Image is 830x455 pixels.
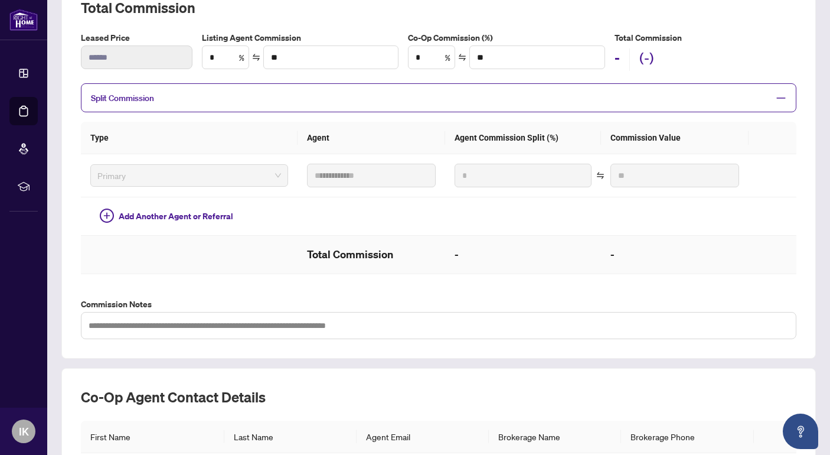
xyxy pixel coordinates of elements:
label: Commission Notes [81,298,796,311]
th: Agent Commission Split (%) [445,122,600,154]
span: swap [458,53,466,61]
th: Brokerage Phone [621,421,753,453]
span: plus-circle [100,209,114,223]
span: swap [596,171,604,180]
h2: (-) [639,48,654,71]
label: Leased Price [81,31,192,44]
h2: - [455,245,591,264]
h2: - [615,48,620,71]
span: minus [776,93,786,103]
div: Split Commission [81,83,796,112]
th: Agent [298,122,445,154]
label: Listing Agent Commission [202,31,399,44]
th: First Name [81,421,224,453]
th: Type [81,122,298,154]
span: Primary [97,167,281,184]
th: Last Name [224,421,357,453]
span: Split Commission [91,93,154,103]
h2: Co-op Agent Contact Details [81,388,796,407]
th: Commission Value [601,122,749,154]
button: Add Another Agent or Referral [90,207,243,226]
label: Co-Op Commission (%) [408,31,605,44]
th: Brokerage Name [489,421,621,453]
span: swap [252,53,260,61]
button: Open asap [783,414,818,449]
span: Add Another Agent or Referral [119,210,233,223]
h5: Total Commission [615,31,796,44]
h2: - [610,245,739,264]
img: logo [9,9,38,31]
h2: Total Commission [307,245,436,264]
span: IK [19,423,29,440]
th: Agent Email [357,421,489,453]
